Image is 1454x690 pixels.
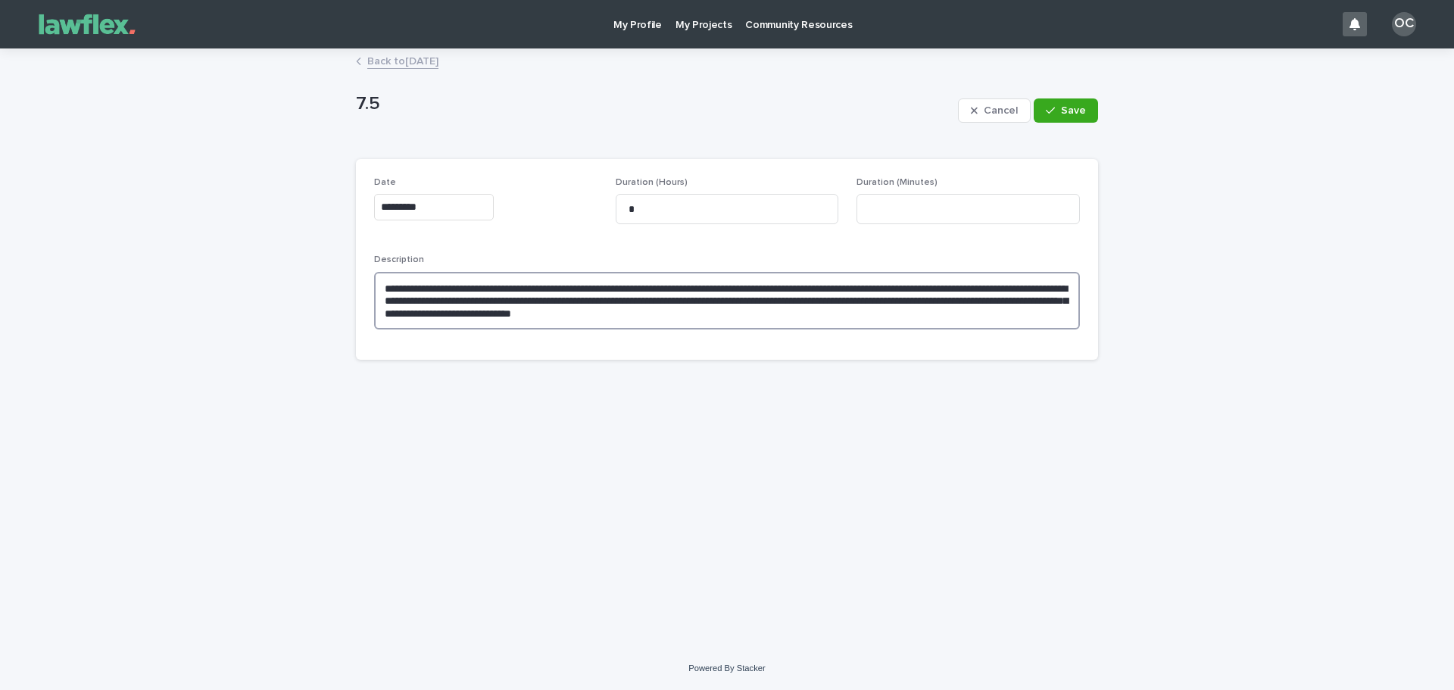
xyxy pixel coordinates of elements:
[367,52,438,69] a: Back to[DATE]
[856,178,938,187] span: Duration (Minutes)
[356,93,952,115] p: 7.5
[984,105,1018,116] span: Cancel
[616,178,688,187] span: Duration (Hours)
[1061,105,1086,116] span: Save
[688,663,765,673] a: Powered By Stacker
[1392,12,1416,36] div: OC
[30,9,144,39] img: Gnvw4qrBSHOAfo8VMhG6
[1034,98,1098,123] button: Save
[374,178,396,187] span: Date
[958,98,1031,123] button: Cancel
[374,255,424,264] span: Description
